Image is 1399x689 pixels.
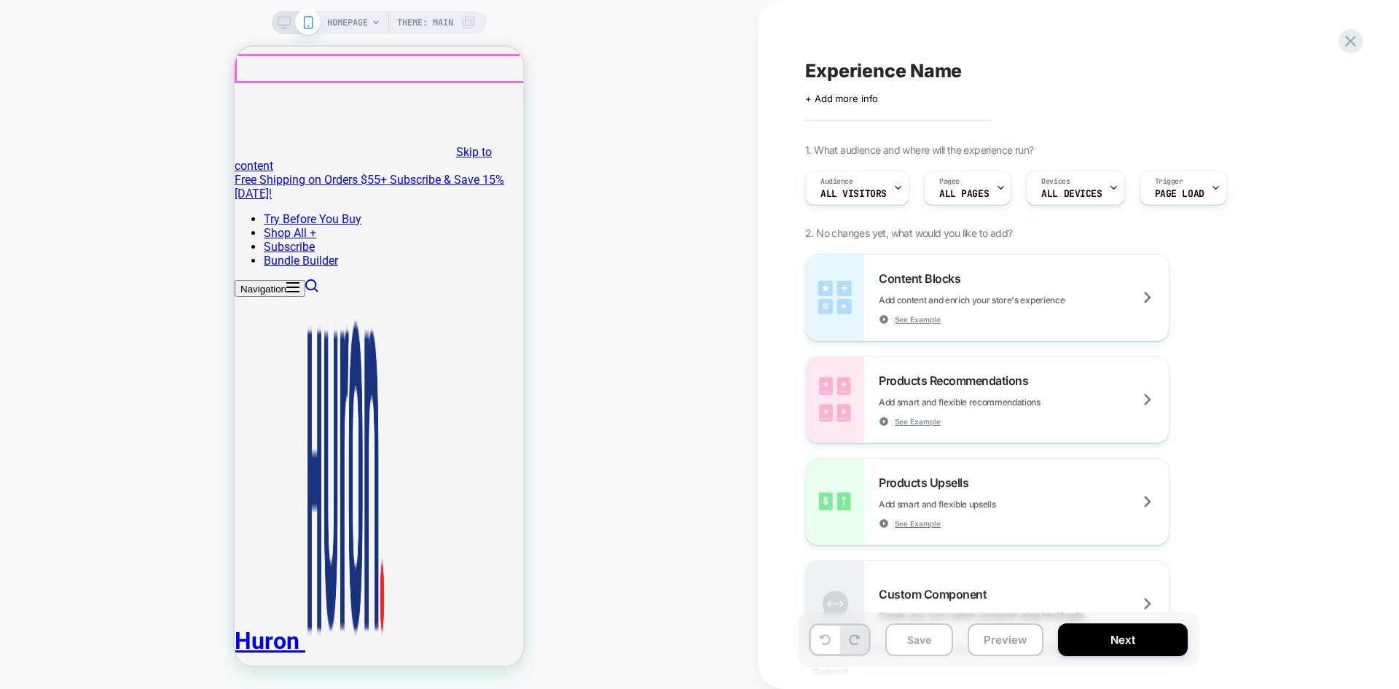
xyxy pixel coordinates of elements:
a: Try Before You Buy [29,166,127,179]
span: Create your own custom componet using html/css/js [879,610,1156,621]
span: Products Upsells [879,475,976,490]
span: 1. What audience and where will the experience run? [805,144,1033,156]
a: Subscribe [29,193,80,207]
span: ALL DEVICES [1041,189,1102,199]
span: Page Load [1155,189,1204,199]
span: See Example [895,416,941,427]
span: Devices [1041,176,1070,187]
span: Pages [939,176,960,187]
span: Theme: MAIN [397,11,453,34]
span: Custom Component [879,587,994,602]
span: 2. No changes yet, what would you like to add? [805,227,1012,239]
span: All Visitors [820,189,887,199]
span: Add smart and flexible upsells [879,499,1068,510]
span: HOMEPAGE [327,11,368,34]
span: See Example [895,518,941,529]
button: Preview [968,623,1043,656]
span: Content Blocks [879,271,968,286]
span: Products Recommendations [879,373,1035,388]
span: Experience Name [805,60,962,82]
a: Shop All + [29,179,82,193]
button: Next [1058,623,1188,656]
a: Search [71,235,84,249]
button: Save [885,623,953,656]
span: Trigger [1155,176,1183,187]
span: ALL PAGES [939,189,989,199]
span: Add smart and flexible recommendations [879,397,1113,408]
a: Bundle Builder [29,207,103,221]
span: + Add more info [805,93,878,104]
span: Audience [820,176,853,187]
img: Huron brand logo [71,265,151,602]
span: Navigation [6,237,52,248]
span: See Example [895,314,941,324]
span: Add content and enrich your store's experience [879,295,1137,305]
